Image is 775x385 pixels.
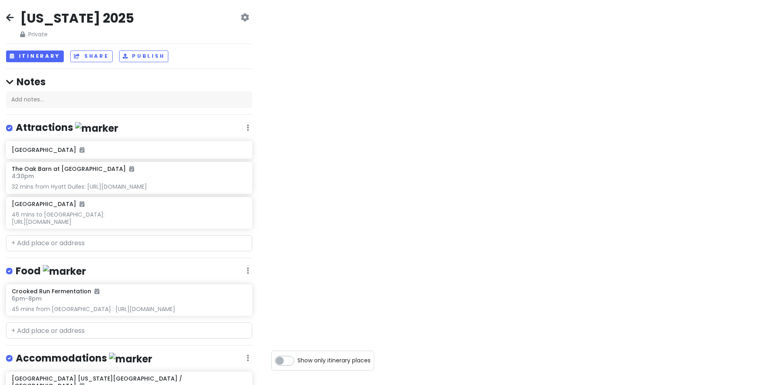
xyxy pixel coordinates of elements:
i: Added to itinerary [80,147,84,153]
h6: [GEOGRAPHIC_DATA] [12,146,246,154]
button: Itinerary [6,50,64,62]
span: Private [20,30,134,39]
input: + Add place or address [6,322,252,339]
input: + Add place or address [6,235,252,251]
img: marker [75,122,118,135]
img: marker [43,265,86,278]
h2: [US_STATE] 2025 [20,10,134,27]
h4: Attractions [16,121,118,135]
h6: [GEOGRAPHIC_DATA] [12,200,84,208]
span: 4:30pm [12,172,34,180]
h4: Accommodations [16,352,152,365]
h4: Notes [6,76,252,88]
button: Publish [119,50,169,62]
span: 6pm - 8pm [12,295,42,303]
div: 32 mins from Hyatt Dulles: [URL][DOMAIN_NAME] [12,183,246,190]
h4: Food [16,265,86,278]
div: 45 mins from [GEOGRAPHIC_DATA] : [URL][DOMAIN_NAME] [12,305,246,313]
span: Show only itinerary places [297,356,371,365]
h6: The Oak Barn at [GEOGRAPHIC_DATA] [12,165,134,173]
div: 46 mins to [GEOGRAPHIC_DATA]: [URL][DOMAIN_NAME] [12,211,246,225]
i: Added to itinerary [80,201,84,207]
div: Add notes... [6,91,252,108]
button: Share [70,50,112,62]
i: Added to itinerary [129,166,134,172]
h6: Crooked Run Fermentation [12,288,99,295]
i: Added to itinerary [94,288,99,294]
img: marker [109,353,152,365]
